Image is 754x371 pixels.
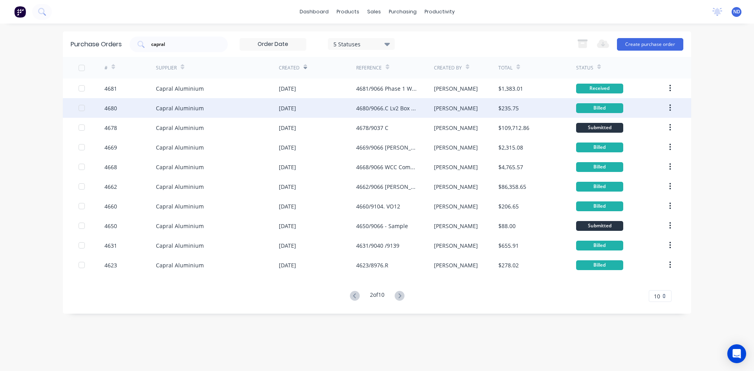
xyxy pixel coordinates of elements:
[104,104,117,112] div: 4680
[356,241,399,250] div: 4631/9040 /9139
[156,183,204,191] div: Capral Aluminium
[104,222,117,230] div: 4650
[727,344,746,363] div: Open Intercom Messenger
[150,40,216,48] input: Search purchase orders...
[498,241,519,250] div: $655.91
[14,6,26,18] img: Factory
[104,84,117,93] div: 4681
[156,143,204,152] div: Capral Aluminium
[576,182,623,192] div: Billed
[356,222,408,230] div: 4650/9066 - Sample
[156,241,204,250] div: Capral Aluminium
[356,261,388,269] div: 4623/8976.R
[71,40,122,49] div: Purchase Orders
[104,202,117,210] div: 4660
[279,183,296,191] div: [DATE]
[576,162,623,172] div: Billed
[156,261,204,269] div: Capral Aluminium
[296,6,333,18] a: dashboard
[356,104,418,112] div: 4680/9066.C Lv2 Box section
[279,261,296,269] div: [DATE]
[733,8,740,15] span: ND
[498,84,523,93] div: $1,383.01
[498,261,519,269] div: $278.02
[576,221,623,231] div: Submitted
[279,64,300,71] div: Created
[498,163,523,171] div: $4,765.57
[279,202,296,210] div: [DATE]
[279,241,296,250] div: [DATE]
[356,202,400,210] div: 4660/9104. VO12
[434,222,478,230] div: [PERSON_NAME]
[434,124,478,132] div: [PERSON_NAME]
[356,143,418,152] div: 4669/9066 [PERSON_NAME].C
[576,64,593,71] div: Status
[434,104,478,112] div: [PERSON_NAME]
[104,64,108,71] div: #
[617,38,683,51] button: Create purchase order
[576,260,623,270] div: Billed
[434,241,478,250] div: [PERSON_NAME]
[576,103,623,113] div: Billed
[434,84,478,93] div: [PERSON_NAME]
[576,241,623,250] div: Billed
[434,163,478,171] div: [PERSON_NAME]
[356,124,388,132] div: 4678/9037 C
[498,143,523,152] div: $2,315.08
[333,6,363,18] div: products
[333,40,390,48] div: 5 Statuses
[279,124,296,132] div: [DATE]
[104,261,117,269] div: 4623
[576,123,623,133] div: Submitted
[156,84,204,93] div: Capral Aluminium
[434,202,478,210] div: [PERSON_NAME]
[279,104,296,112] div: [DATE]
[356,84,418,93] div: 4681/9066 Phase 1 WCC
[104,183,117,191] div: 4662
[356,163,418,171] div: 4668/9066 WCC Components phase 1
[279,222,296,230] div: [DATE]
[498,202,519,210] div: $206.65
[498,124,529,132] div: $109,712.86
[498,222,516,230] div: $88.00
[363,6,385,18] div: sales
[279,143,296,152] div: [DATE]
[498,64,512,71] div: Total
[385,6,421,18] div: purchasing
[156,222,204,230] div: Capral Aluminium
[240,38,306,50] input: Order Date
[356,64,382,71] div: Reference
[104,241,117,250] div: 4631
[434,64,462,71] div: Created By
[576,84,623,93] div: Received
[156,202,204,210] div: Capral Aluminium
[370,291,384,302] div: 2 of 10
[654,292,660,300] span: 10
[421,6,459,18] div: productivity
[104,124,117,132] div: 4678
[156,64,177,71] div: Supplier
[434,183,478,191] div: [PERSON_NAME]
[434,261,478,269] div: [PERSON_NAME]
[156,124,204,132] div: Capral Aluminium
[156,104,204,112] div: Capral Aluminium
[104,163,117,171] div: 4668
[356,183,418,191] div: 4662/9066 [PERSON_NAME].C
[498,104,519,112] div: $235.75
[279,163,296,171] div: [DATE]
[156,163,204,171] div: Capral Aluminium
[279,84,296,93] div: [DATE]
[576,201,623,211] div: Billed
[498,183,526,191] div: $86,358.65
[104,143,117,152] div: 4669
[576,143,623,152] div: Billed
[434,143,478,152] div: [PERSON_NAME]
